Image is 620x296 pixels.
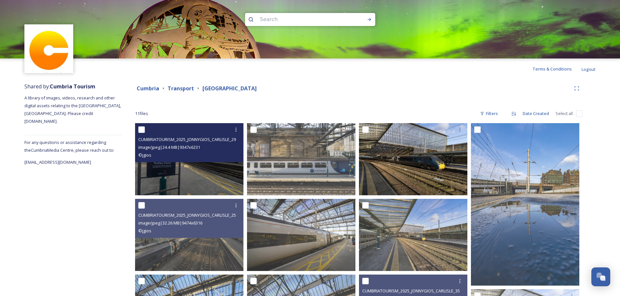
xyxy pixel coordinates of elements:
span: [EMAIL_ADDRESS][DOMAIN_NAME] [24,159,91,165]
span: A library of images, videos, research and other digital assets relating to the [GEOGRAPHIC_DATA],... [24,95,122,124]
span: image/jpeg | 24.4 MB | 9347 x 6231 [138,144,200,150]
img: CUMBRIATOURISM_2025_JONNYGIOS_CARLISLE_21.jpg [247,123,355,195]
input: Search [257,12,346,27]
span: © jgios [138,228,151,234]
span: 11 file s [135,110,148,117]
strong: [GEOGRAPHIC_DATA] [202,85,257,92]
span: Select all [556,110,573,117]
span: For any questions or assistance regarding the Cumbria Media Centre, please reach out to: [24,139,114,153]
span: © jgios [138,152,151,158]
strong: Transport [168,85,194,92]
strong: Cumbria Tourism [50,83,95,90]
strong: Cumbria [137,85,159,92]
span: CUMBRIATOURISM_2025_JONNYGIOS_CARLISLE_29.jpg [138,136,243,142]
span: CUMBRIATOURISM_2025_JONNYGIOS_CARLISLE_25.jpg [138,212,243,218]
div: Date Created [519,107,552,120]
span: Logout [582,66,596,72]
span: Terms & Conditions [532,66,572,72]
img: CUMBRIATOURISM_2025_JONNYGIOS_CARLISLE_38.jpg [247,199,355,271]
span: image/jpeg | 32.26 MB | 9474 x 6316 [138,220,202,226]
img: images.jpg [25,25,73,72]
span: Shared by: [24,83,95,90]
a: Terms & Conditions [532,65,582,73]
div: Filters [477,107,501,120]
img: CUMBRIATOURISM_2025_JONNYGIOS_CARLISLE_28.jpg [471,123,579,286]
img: CUMBRIATOURISM_2025_JONNYGIOS_CARLISLE_24.jpg [359,199,467,271]
button: Open Chat [591,267,610,286]
img: CUMBRIATOURISM_2025_JONNYGIOS_CARLISLE_23.jpg [359,123,467,195]
span: CUMBRIATOURISM_2025_JONNYGIOS_CARLISLE_35.jpg [362,288,467,294]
